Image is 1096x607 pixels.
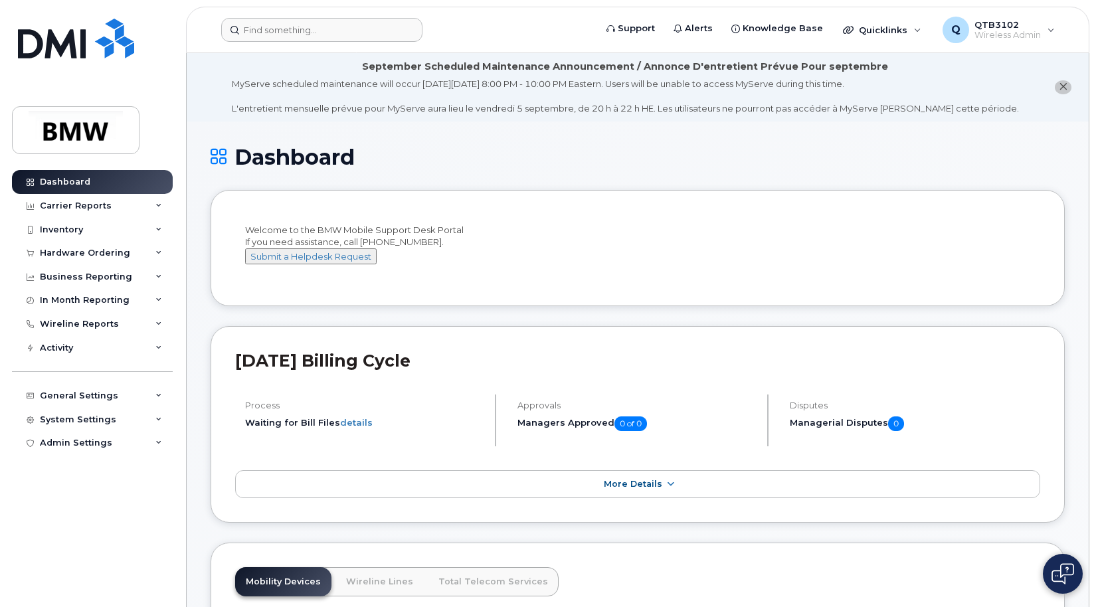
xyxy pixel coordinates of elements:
[245,400,484,410] h4: Process
[888,416,904,431] span: 0
[517,416,756,431] h5: Managers Approved
[211,145,1065,169] h1: Dashboard
[235,351,1040,371] h2: [DATE] Billing Cycle
[245,251,377,262] a: Submit a Helpdesk Request
[362,60,888,74] div: September Scheduled Maintenance Announcement / Annonce D'entretient Prévue Pour septembre
[335,567,424,596] a: Wireline Lines
[245,224,1030,277] div: Welcome to the BMW Mobile Support Desk Portal If you need assistance, call [PHONE_NUMBER].
[790,400,1040,410] h4: Disputes
[517,400,756,410] h4: Approvals
[245,248,377,265] button: Submit a Helpdesk Request
[232,78,1019,115] div: MyServe scheduled maintenance will occur [DATE][DATE] 8:00 PM - 10:00 PM Eastern. Users will be u...
[604,479,662,489] span: More Details
[614,416,647,431] span: 0 of 0
[340,417,373,428] a: details
[1055,80,1071,94] button: close notification
[1051,563,1074,584] img: Open chat
[428,567,559,596] a: Total Telecom Services
[245,416,484,429] li: Waiting for Bill Files
[235,567,331,596] a: Mobility Devices
[790,416,1040,431] h5: Managerial Disputes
